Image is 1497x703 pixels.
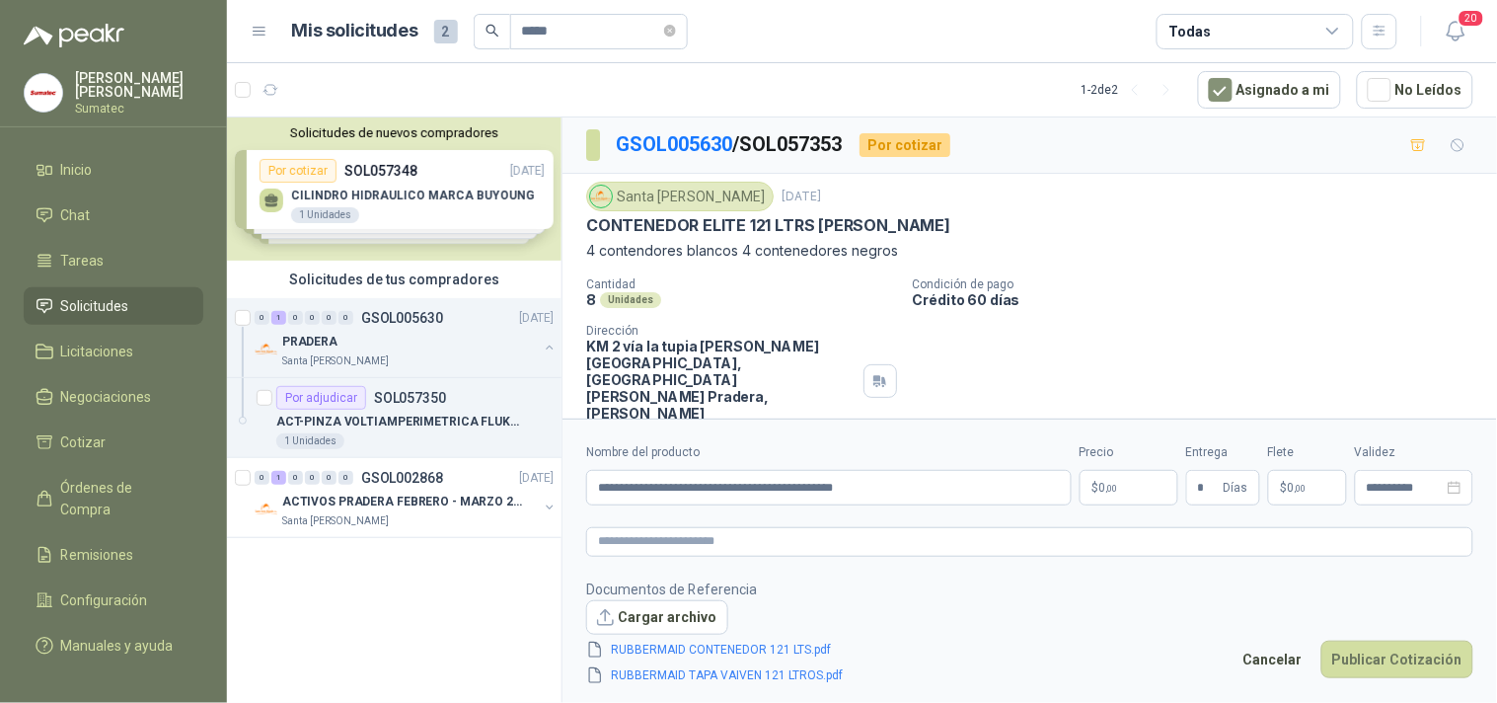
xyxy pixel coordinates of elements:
[1357,71,1473,109] button: No Leídos
[1106,483,1118,494] span: ,00
[227,117,561,261] div: Solicitudes de nuevos compradoresPor cotizarSOL057348[DATE] CILINDRO HIDRAULICO MARCA BUYOUNG1 Un...
[1295,483,1307,494] span: ,00
[24,242,203,279] a: Tareas
[590,186,612,207] img: Company Logo
[24,24,124,47] img: Logo peakr
[255,306,558,369] a: 0 1 0 0 0 0 GSOL005630[DATE] Company LogoPRADERASanta [PERSON_NAME]
[24,469,203,528] a: Órdenes de Compra
[24,333,203,370] a: Licitaciones
[255,466,558,529] a: 0 1 0 0 0 0 GSOL002868[DATE] Company LogoACTIVOS PRADERA FEBRERO - MARZO 2025Santa [PERSON_NAME]
[24,287,203,325] a: Solicitudes
[292,17,418,45] h1: Mis solicitudes
[1268,443,1347,462] label: Flete
[1198,71,1341,109] button: Asignado a mi
[24,582,203,619] a: Configuración
[1321,641,1473,678] button: Publicar Cotización
[913,291,1489,308] p: Crédito 60 días
[25,74,62,112] img: Company Logo
[604,666,852,685] a: RUBBERMAID TAPA VAIVEN 121 LTROS.pdf
[255,338,278,361] img: Company Logo
[255,498,278,521] img: Company Logo
[24,424,203,461] a: Cotizar
[61,295,129,317] span: Solicitudes
[604,641,852,660] a: RUBBERMAID CONTENEDOR 121 LTS.pdf
[361,311,443,325] p: GSOL005630
[282,333,337,351] p: PRADERA
[235,125,554,140] button: Solicitudes de nuevos compradores
[1082,74,1182,106] div: 1 - 2 de 2
[288,311,303,325] div: 0
[288,471,303,485] div: 0
[227,378,561,458] a: Por adjudicarSOL057350ACT-PINZA VOLTIAMPERIMETRICA FLUKE 400 A1 Unidades
[61,544,134,566] span: Remisiones
[227,261,561,298] div: Solicitudes de tus compradores
[276,386,366,410] div: Por adjudicar
[61,431,107,453] span: Cotizar
[276,413,522,431] p: ACT-PINZA VOLTIAMPERIMETRICA FLUKE 400 A
[1288,482,1307,494] span: 0
[271,471,286,485] div: 1
[61,635,174,657] span: Manuales y ayuda
[586,182,774,211] div: Santa [PERSON_NAME]
[520,469,554,488] p: [DATE]
[664,25,676,37] span: close-circle
[1458,9,1485,28] span: 20
[75,71,203,99] p: [PERSON_NAME] [PERSON_NAME]
[24,196,203,234] a: Chat
[520,309,554,328] p: [DATE]
[586,579,875,600] p: Documentos de Referencia
[305,311,320,325] div: 0
[1438,14,1473,49] button: 20
[305,471,320,485] div: 0
[1224,471,1248,505] span: Días
[586,338,856,438] p: KM 2 vía la tupia [PERSON_NAME][GEOGRAPHIC_DATA], [GEOGRAPHIC_DATA][PERSON_NAME] Pradera , [PERSO...
[600,292,661,308] div: Unidades
[255,471,269,485] div: 0
[61,477,185,520] span: Órdenes de Compra
[24,378,203,416] a: Negociaciones
[1268,470,1347,506] p: $ 0,00
[361,471,443,485] p: GSOL002868
[374,391,446,405] p: SOL057350
[1281,482,1288,494] span: $
[24,536,203,574] a: Remisiones
[322,471,337,485] div: 0
[322,311,337,325] div: 0
[586,600,728,636] button: Cargar archivo
[860,133,950,157] div: Por cotizar
[282,493,528,511] p: ACTIVOS PRADERA FEBRERO - MARZO 2025
[1080,470,1178,506] p: $0,00
[61,250,105,272] span: Tareas
[1186,443,1260,462] label: Entrega
[61,159,93,181] span: Inicio
[1233,641,1313,678] button: Cancelar
[616,132,732,156] a: GSOL005630
[913,277,1489,291] p: Condición de pago
[271,311,286,325] div: 1
[434,20,458,43] span: 2
[616,129,844,160] p: / SOL057353
[61,341,134,362] span: Licitaciones
[586,215,950,236] p: CONTENEDOR ELITE 121 LTRS [PERSON_NAME]
[782,188,821,206] p: [DATE]
[586,240,1473,262] p: 4 contendores blancos 4 contenedores negros
[586,291,596,308] p: 8
[586,324,856,338] p: Dirección
[586,277,897,291] p: Cantidad
[61,204,91,226] span: Chat
[24,627,203,664] a: Manuales y ayuda
[664,22,676,40] span: close-circle
[486,24,499,38] span: search
[1169,21,1211,42] div: Todas
[61,386,152,408] span: Negociaciones
[75,103,203,115] p: Sumatec
[24,151,203,189] a: Inicio
[586,443,1072,462] label: Nombre del producto
[338,471,353,485] div: 0
[338,311,353,325] div: 0
[1355,443,1473,462] label: Validez
[282,353,389,369] p: Santa [PERSON_NAME]
[61,589,148,611] span: Configuración
[282,513,389,529] p: Santa [PERSON_NAME]
[276,433,344,449] div: 1 Unidades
